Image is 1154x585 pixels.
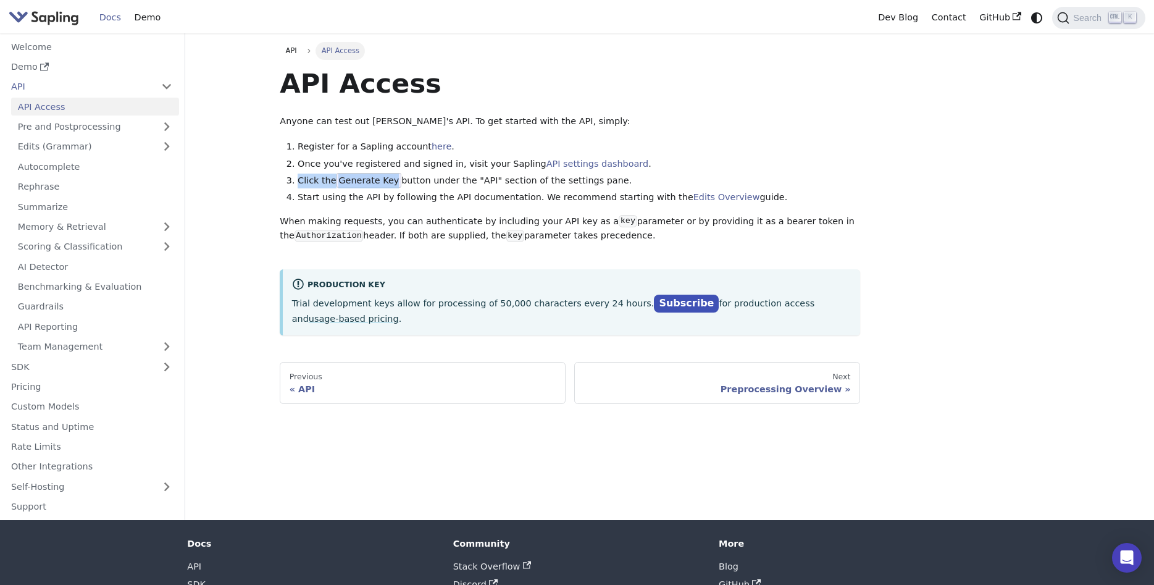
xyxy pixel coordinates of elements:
[290,384,556,395] div: API
[298,190,860,205] li: Start using the API by following the API documentation. We recommend starting with the guide.
[9,9,83,27] a: Sapling.ai
[187,538,435,549] div: Docs
[506,230,524,242] code: key
[1112,543,1142,573] div: Open Intercom Messenger
[292,278,851,293] div: Production Key
[11,138,179,156] a: Edits (Grammar)
[432,141,451,151] a: here
[280,67,860,100] h1: API Access
[719,562,738,571] a: Blog
[4,38,179,56] a: Welcome
[337,173,402,188] span: Generate Key
[4,398,179,416] a: Custom Models
[128,8,167,27] a: Demo
[453,562,531,571] a: Stack Overflow
[280,362,860,404] nav: Docs pages
[11,278,179,296] a: Benchmarking & Evaluation
[11,218,179,236] a: Memory & Retrieval
[11,98,179,116] a: API Access
[693,192,760,202] a: Edits Overview
[9,9,79,27] img: Sapling.ai
[584,372,851,382] div: Next
[187,562,201,571] a: API
[654,295,719,313] a: Subscribe
[1028,9,1046,27] button: Switch between dark and light mode (currently system mode)
[4,378,179,396] a: Pricing
[11,178,179,196] a: Rephrase
[316,42,365,59] span: API Access
[298,174,860,188] li: Click the button under the "API" section of the settings pane.
[1124,12,1136,23] kbd: K
[280,214,860,244] p: When making requests, you can authenticate by including your API key as a parameter or by providi...
[11,298,179,316] a: Guardrails
[11,158,179,175] a: Autocomplete
[574,362,860,404] a: NextPreprocessing Overview
[280,362,566,404] a: PreviousAPI
[154,358,179,376] button: Expand sidebar category 'SDK'
[546,159,648,169] a: API settings dashboard
[280,42,860,59] nav: Breadcrumbs
[4,418,179,436] a: Status and Uptime
[11,338,179,356] a: Team Management
[298,157,860,172] li: Once you've registered and signed in, visit your Sapling .
[4,58,179,76] a: Demo
[280,42,303,59] a: API
[4,478,179,495] a: Self-Hosting
[4,358,154,376] a: SDK
[298,140,860,154] li: Register for a Sapling account .
[290,372,556,382] div: Previous
[453,538,701,549] div: Community
[309,314,399,324] a: usage-based pricing
[11,118,179,136] a: Pre and Postprocessing
[11,258,179,276] a: AI Detector
[1069,13,1109,23] span: Search
[4,498,179,516] a: Support
[11,238,179,256] a: Scoring & Classification
[719,538,967,549] div: More
[972,8,1027,27] a: GitHub
[4,458,179,476] a: Other Integrations
[4,78,154,96] a: API
[619,215,637,227] code: key
[11,318,179,335] a: API Reporting
[584,384,851,395] div: Preprocessing Overview
[154,78,179,96] button: Collapse sidebar category 'API'
[11,198,179,216] a: Summarize
[286,46,297,55] span: API
[1052,7,1145,29] button: Search (Ctrl+K)
[292,295,851,326] p: Trial development keys allow for processing of 50,000 characters every 24 hours. for production a...
[93,8,128,27] a: Docs
[280,114,860,129] p: Anyone can test out [PERSON_NAME]'s API. To get started with the API, simply:
[295,230,363,242] code: Authorization
[925,8,973,27] a: Contact
[4,438,179,456] a: Rate Limits
[871,8,924,27] a: Dev Blog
